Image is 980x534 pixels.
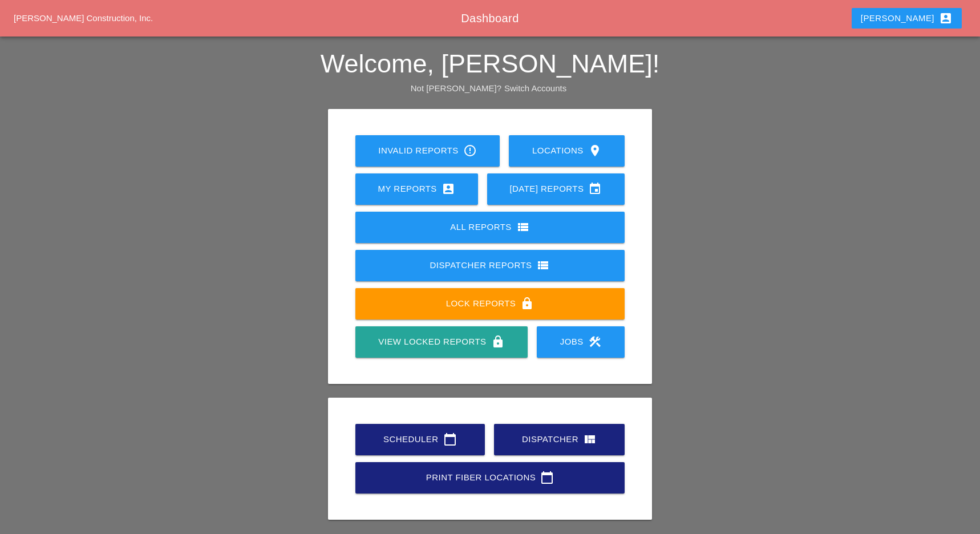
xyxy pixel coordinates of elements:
a: Invalid Reports [355,135,500,167]
a: Scheduler [355,424,485,455]
div: Dispatcher [512,432,606,446]
a: My Reports [355,173,478,205]
div: Locations [527,144,606,157]
div: View Locked Reports [374,335,509,349]
a: Jobs [537,326,625,358]
a: View Locked Reports [355,326,528,358]
i: calendar_today [540,471,554,484]
div: Invalid Reports [374,144,482,157]
div: Dispatcher Reports [374,258,607,272]
i: calendar_today [443,432,457,446]
div: [DATE] Reports [505,182,607,196]
div: Jobs [555,335,606,349]
a: [DATE] Reports [487,173,625,205]
div: All Reports [374,220,607,234]
a: [PERSON_NAME] Construction, Inc. [14,13,153,23]
div: Print Fiber Locations [374,471,607,484]
i: account_box [442,182,455,196]
span: Not [PERSON_NAME]? [411,83,501,93]
a: Lock Reports [355,288,625,319]
i: lock [520,297,534,310]
div: [PERSON_NAME] [861,11,953,25]
i: construction [588,335,602,349]
span: Dashboard [461,12,519,25]
a: Dispatcher Reports [355,250,625,281]
i: location_on [588,144,602,157]
i: error_outline [463,144,477,157]
i: view_list [536,258,550,272]
i: event [588,182,602,196]
a: Switch Accounts [504,83,566,93]
i: view_quilt [583,432,597,446]
i: account_box [939,11,953,25]
a: Dispatcher [494,424,625,455]
a: Locations [509,135,625,167]
div: Scheduler [374,432,467,446]
a: Print Fiber Locations [355,462,625,493]
div: Lock Reports [374,297,607,310]
a: All Reports [355,212,625,243]
button: [PERSON_NAME] [852,8,962,29]
div: My Reports [374,182,460,196]
i: lock [491,335,505,349]
i: view_list [516,220,530,234]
